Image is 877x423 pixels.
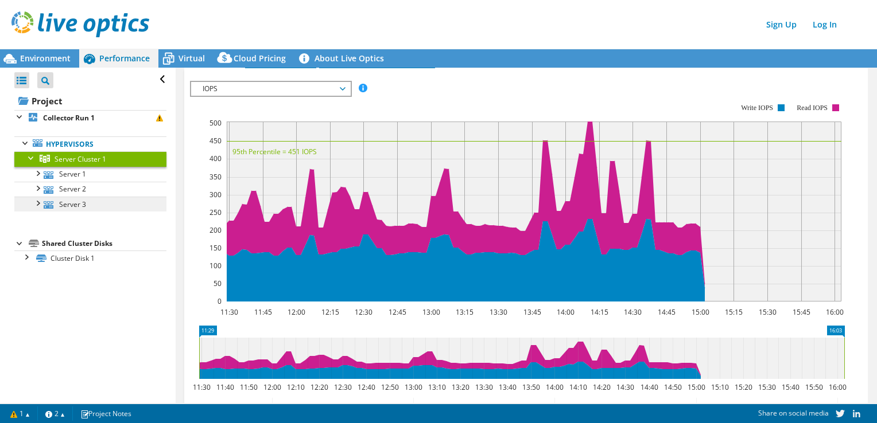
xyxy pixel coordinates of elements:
a: Project Notes [72,406,139,421]
text: 16:00 [828,382,846,392]
a: Cluster Disk 1 [14,250,166,265]
text: 15:45 [792,307,810,317]
a: Hypervisors [14,136,166,151]
a: Server 3 [14,197,166,211]
text: 14:40 [640,382,658,392]
text: 15:00 [691,307,709,317]
span: IOPS [197,82,344,96]
span: Share on social media [758,408,829,418]
b: Collector Run 1 [43,113,95,123]
text: 200 [209,225,222,235]
a: Sign Up [760,16,802,33]
text: 13:45 [523,307,541,317]
text: 300 [209,190,222,199]
text: 100 [209,261,222,271]
text: 13:10 [428,382,445,392]
text: 12:00 [287,307,305,317]
text: 250 [209,207,222,217]
text: 50 [214,279,222,288]
text: 11:45 [254,307,271,317]
text: 13:15 [455,307,473,317]
a: Server 1 [14,167,166,182]
div: Shared Cluster Disks [42,237,166,250]
text: 11:50 [239,382,257,392]
text: 14:00 [545,382,563,392]
text: 14:45 [657,307,675,317]
a: Collector Run 1 [14,110,166,125]
text: 12:30 [333,382,351,392]
a: Project [14,92,166,110]
text: Read IOPS [797,104,828,112]
text: 11:40 [216,382,234,392]
a: Server Cluster 1 [14,151,166,166]
text: 12:45 [388,307,406,317]
text: 16:00 [825,307,843,317]
text: 350 [209,172,222,182]
text: 13:50 [522,382,540,392]
text: 15:30 [758,307,776,317]
text: 13:00 [422,307,440,317]
img: live_optics_svg.svg [11,11,149,37]
span: Performance [99,53,150,64]
text: 95th Percentile = 451 IOPS [232,147,317,156]
text: 14:10 [569,382,587,392]
text: 150 [209,243,222,253]
text: 12:40 [357,382,375,392]
a: Log In [807,16,843,33]
text: 11:30 [220,307,238,317]
text: 13:00 [404,382,422,392]
span: Virtual [178,53,205,64]
text: 12:50 [381,382,398,392]
text: 14:00 [556,307,574,317]
a: Server 2 [14,182,166,197]
text: 15:00 [687,382,705,392]
a: About Live Optics [294,49,393,68]
text: 400 [209,154,222,163]
text: 14:50 [663,382,681,392]
text: 15:30 [758,382,775,392]
text: 15:15 [724,307,742,317]
text: 13:30 [489,307,507,317]
a: 2 [37,406,73,421]
text: 12:15 [321,307,339,317]
text: 13:30 [475,382,492,392]
text: 13:20 [451,382,469,392]
text: 0 [218,296,222,306]
span: Environment [20,53,71,64]
text: 500 [209,118,222,128]
text: 12:10 [286,382,304,392]
text: 12:30 [354,307,372,317]
text: 15:10 [711,382,728,392]
text: 12:00 [263,382,281,392]
a: 1 [2,406,38,421]
text: 14:15 [590,307,608,317]
text: 11:30 [192,382,210,392]
text: 14:30 [616,382,634,392]
text: 13:40 [498,382,516,392]
text: 15:20 [734,382,752,392]
text: Write IOPS [741,104,773,112]
text: 12:20 [310,382,328,392]
span: Server Cluster 1 [55,154,106,164]
text: 14:30 [623,307,641,317]
text: 14:20 [592,382,610,392]
text: 15:50 [805,382,822,392]
text: 15:40 [781,382,799,392]
span: Cloud Pricing [234,53,286,64]
text: 450 [209,136,222,146]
